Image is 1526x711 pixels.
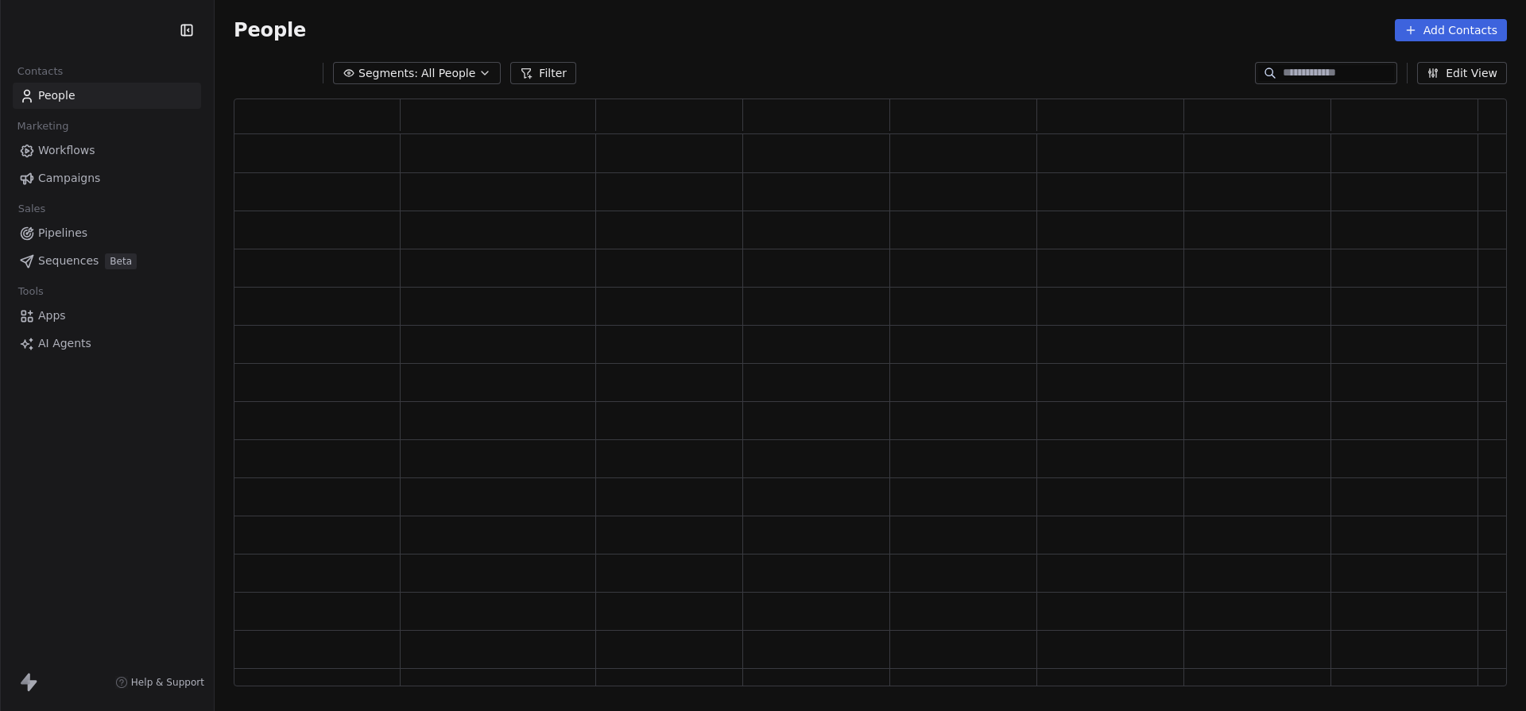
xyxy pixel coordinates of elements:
a: AI Agents [13,330,201,357]
button: Add Contacts [1395,19,1507,41]
span: People [234,18,306,42]
span: Segments: [358,65,418,82]
span: Pipelines [38,225,87,242]
a: Apps [13,303,201,329]
a: Pipelines [13,220,201,246]
span: Apps [38,307,66,324]
span: Campaigns [38,170,100,187]
span: Help & Support [131,676,204,689]
button: Filter [510,62,576,84]
a: Help & Support [115,676,204,689]
a: Campaigns [13,165,201,191]
span: Marketing [10,114,76,138]
span: Beta [105,253,137,269]
span: AI Agents [38,335,91,352]
span: Workflows [38,142,95,159]
span: Sequences [38,253,99,269]
a: SequencesBeta [13,248,201,274]
span: Sales [11,197,52,221]
button: Edit View [1417,62,1507,84]
a: People [13,83,201,109]
span: All People [421,65,475,82]
a: Workflows [13,137,201,164]
span: People [38,87,76,104]
span: Tools [11,280,50,303]
span: Contacts [10,60,70,83]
